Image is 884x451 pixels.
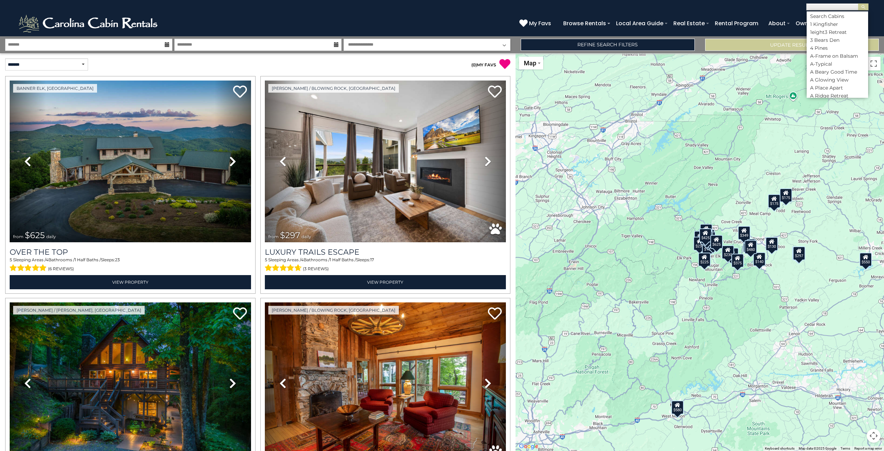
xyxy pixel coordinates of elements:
[698,252,711,266] div: $225
[743,239,756,253] div: $165
[807,13,868,19] li: Search Cabins
[471,62,477,67] span: ( )
[268,234,279,239] span: from
[854,447,882,450] a: Report a map error
[13,306,145,314] a: [PERSON_NAME] / [PERSON_NAME], [GEOGRAPHIC_DATA]
[330,257,356,262] span: 1 Half Baths /
[705,39,879,51] button: Update Results
[793,246,805,260] div: $297
[765,17,789,29] a: About
[700,224,712,237] div: $125
[75,257,101,262] span: 1 Half Baths /
[711,17,762,29] a: Rental Program
[738,226,750,240] div: $349
[265,257,267,262] span: 5
[702,240,714,254] div: $185
[613,17,667,29] a: Local Area Guide
[17,13,161,34] img: White-1-2.png
[471,62,496,67] a: (0)MY FAVS
[768,194,780,208] div: $175
[48,264,74,273] span: (6 reviews)
[699,228,711,242] div: $425
[710,235,723,248] div: $625
[867,429,881,443] button: Map camera controls
[867,57,881,71] button: Toggle fullscreen view
[13,84,97,93] a: Banner Elk, [GEOGRAPHIC_DATA]
[10,257,12,262] span: 5
[792,17,833,29] a: Owner Login
[766,237,778,251] div: $130
[519,19,553,28] a: My Favs
[46,234,56,239] span: daily
[10,247,251,257] a: Over The Top
[671,401,684,414] div: $580
[792,246,805,260] div: $185
[765,446,795,451] button: Keyboard shortcuts
[265,81,506,242] img: thumbnail_168695581.jpeg
[265,247,506,257] a: Luxury Trails Escape
[807,77,868,83] li: A Glowing View
[807,85,868,91] li: A Place Apart
[707,236,719,250] div: $215
[303,264,329,273] span: (3 reviews)
[233,307,247,321] a: Add to favorites
[807,37,868,43] li: 3 Bears Den
[265,275,506,289] a: View Property
[693,237,706,251] div: $230
[779,188,792,202] div: $175
[703,231,715,245] div: $165
[517,442,540,451] a: Open this area in Google Maps (opens a new window)
[370,257,374,262] span: 17
[521,39,694,51] a: Refine Search Filters
[670,17,708,29] a: Real Estate
[753,252,766,266] div: $140
[744,240,757,254] div: $480
[807,61,868,67] li: A-Typical
[560,17,609,29] a: Browse Rentals
[529,19,551,28] span: My Favs
[807,69,868,75] li: A Beary Good Time
[280,230,300,240] span: $297
[519,57,543,69] button: Change map style
[524,59,536,67] span: Map
[488,85,502,100] a: Add to favorites
[721,245,734,259] div: $230
[10,275,251,289] a: View Property
[731,253,744,267] div: $375
[46,257,48,262] span: 4
[265,257,506,273] div: Sleeping Areas / Bathrooms / Sleeps:
[301,234,311,239] span: daily
[473,62,475,67] span: 0
[807,53,868,59] li: A-Frame on Balsam
[517,442,540,451] img: Google
[268,306,399,314] a: [PERSON_NAME] / Blowing Rock, [GEOGRAPHIC_DATA]
[701,231,713,245] div: $535
[268,84,399,93] a: [PERSON_NAME] / Blowing Rock, [GEOGRAPHIC_DATA]
[488,307,502,321] a: Add to favorites
[807,45,868,51] li: 4 Pines
[10,257,251,273] div: Sleeping Areas / Bathrooms / Sleeps:
[10,81,251,242] img: thumbnail_167153549.jpeg
[840,447,850,450] a: Terms (opens in new tab)
[115,257,120,262] span: 23
[13,234,23,239] span: from
[859,253,872,266] div: $550
[807,29,868,35] li: 1eight3 Retreat
[25,230,45,240] span: $625
[807,21,868,27] li: 1 Kingfisher
[799,447,836,450] span: Map data ©2025 Google
[807,93,868,99] li: A Ridge Retreat
[301,257,304,262] span: 4
[792,246,805,260] div: $325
